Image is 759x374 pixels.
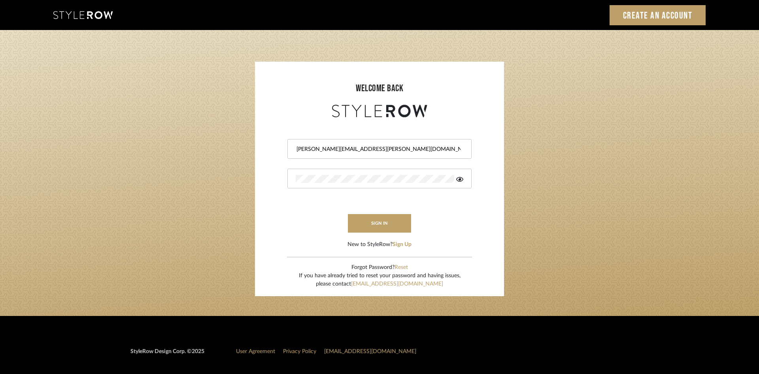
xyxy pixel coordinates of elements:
[347,241,412,249] div: New to StyleRow?
[236,349,275,354] a: User Agreement
[610,5,706,25] a: Create an Account
[299,263,461,272] div: Forgot Password?
[351,281,443,287] a: [EMAIL_ADDRESS][DOMAIN_NAME]
[283,349,316,354] a: Privacy Policy
[130,348,204,362] div: StyleRow Design Corp. ©2025
[395,263,408,272] button: Reset
[296,145,461,153] input: Email Address
[299,272,461,288] div: If you have already tried to reset your password and having issues, please contact
[263,81,496,96] div: welcome back
[348,214,411,233] button: sign in
[324,349,416,354] a: [EMAIL_ADDRESS][DOMAIN_NAME]
[393,241,412,249] button: Sign Up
